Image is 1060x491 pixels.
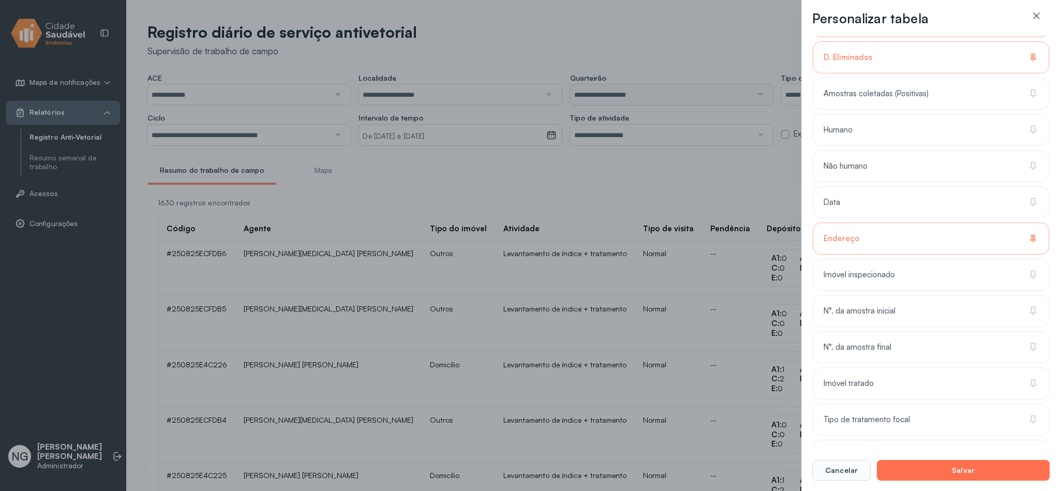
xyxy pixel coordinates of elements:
[824,270,895,280] span: Imóvel inspecionado
[824,379,874,389] span: Imóvel tratado
[877,460,1050,481] button: Salvar
[824,234,859,244] span: Endereço
[824,161,868,171] span: Não humano
[824,415,910,425] span: Tipo de tratamento focal
[812,10,929,27] h3: Personalizar tabela
[824,89,929,99] span: Amostras coletadas (Positivas)
[824,125,853,135] span: Humano
[824,198,840,207] span: Data
[812,460,871,481] button: Cancelar
[824,343,891,352] span: N°. da amostra final
[824,306,895,316] span: N°. da amostra inicial
[824,53,872,63] span: D. Eliminados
